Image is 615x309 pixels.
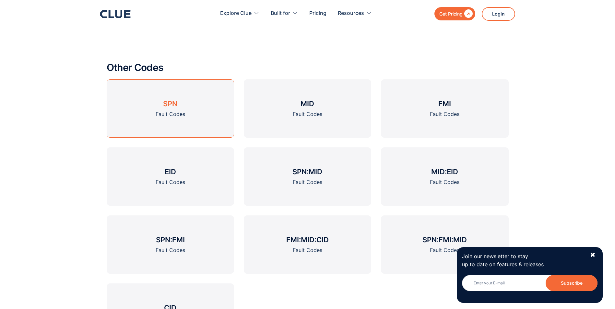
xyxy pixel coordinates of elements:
h3: SPN:FMI [156,235,185,245]
div: Fault Codes [430,178,459,186]
div: Get Pricing [439,10,463,18]
div: Fault Codes [293,178,322,186]
h3: EID [165,167,176,177]
a: FMI:MID:CIDFault Codes [244,215,371,274]
a: SPN:FMIFault Codes [107,215,234,274]
div: Explore Clue [220,3,259,24]
a: Get Pricing [434,7,475,20]
h3: SPN:MID [292,167,322,177]
div: ✖ [590,251,596,259]
div: Fault Codes [156,246,185,254]
a: MID:EIDFault Codes [381,147,508,206]
a: SPN:MIDFault Codes [244,147,371,206]
div: Fault Codes [430,110,459,118]
div: Built for [271,3,290,24]
a: SPNFault Codes [107,79,234,138]
div: Explore Clue [220,3,252,24]
a: MIDFault Codes [244,79,371,138]
a: Pricing [309,3,326,24]
a: FMIFault Codes [381,79,508,138]
div: Fault Codes [156,110,185,118]
p: Join our newsletter to stay up to date on features & releases [462,252,584,269]
h3: SPN:FMI:MID [422,235,467,245]
h2: Other Codes [107,62,509,73]
h3: SPN [163,99,177,109]
div: Fault Codes [293,110,322,118]
input: Subscribe [546,275,597,291]
a: EIDFault Codes [107,147,234,206]
a: Login [482,7,515,21]
div: Fault Codes [156,178,185,186]
h3: FMI [438,99,451,109]
a: SPN:FMI:MIDFault Codes [381,215,508,274]
div: Resources [338,3,364,24]
div:  [463,10,473,18]
h3: MID:EID [431,167,458,177]
div: Resources [338,3,372,24]
input: Enter your E-mail [462,275,597,291]
form: Newsletter [462,275,597,298]
div: Fault Codes [293,246,322,254]
div: Fault Codes [430,246,459,254]
h3: FMI:MID:CID [286,235,329,245]
h3: MID [301,99,314,109]
div: Built for [271,3,298,24]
